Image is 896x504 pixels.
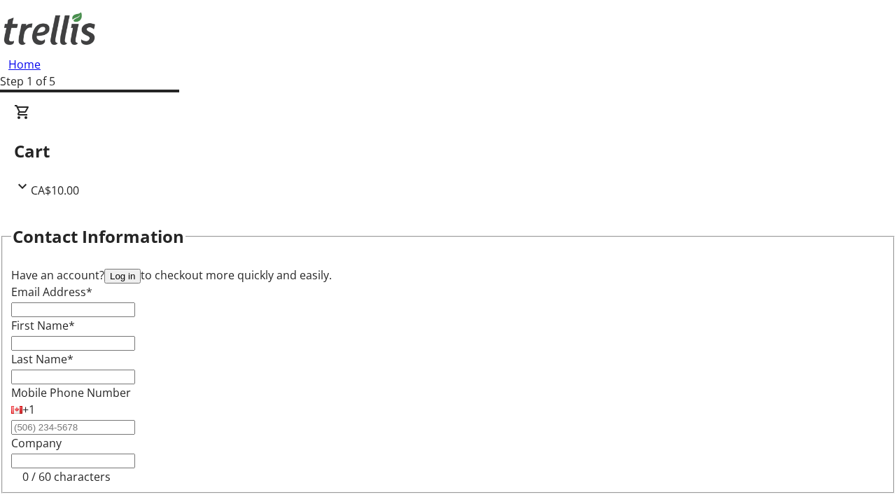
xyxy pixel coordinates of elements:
label: Mobile Phone Number [11,385,131,400]
h2: Contact Information [13,224,184,249]
label: Last Name* [11,351,73,367]
label: First Name* [11,318,75,333]
span: CA$10.00 [31,183,79,198]
div: CartCA$10.00 [14,104,882,199]
label: Company [11,435,62,451]
h2: Cart [14,139,882,164]
label: Email Address* [11,284,92,300]
tr-character-limit: 0 / 60 characters [22,469,111,484]
div: Have an account? to checkout more quickly and easily. [11,267,885,283]
button: Log in [104,269,141,283]
input: (506) 234-5678 [11,420,135,435]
